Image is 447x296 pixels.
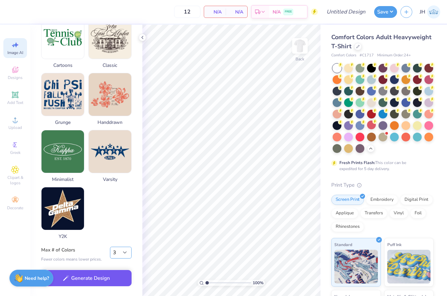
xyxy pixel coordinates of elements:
span: Puff Ink [387,241,401,248]
div: Transfers [360,208,387,218]
span: N/A [273,8,281,16]
div: Applique [331,208,358,218]
span: FREE [285,9,292,14]
img: Back [293,39,307,53]
span: Decorate [7,205,23,211]
img: Minimalist [41,130,84,173]
div: Screen Print [331,195,364,205]
span: Comfort Colors [331,53,356,58]
span: Handdrawn [88,119,132,126]
span: Varsity [88,176,132,183]
span: Minimalist [41,176,84,183]
span: Cartoons [41,62,84,69]
div: Embroidery [366,195,398,205]
div: Fewer colors means lower prices. [41,256,102,262]
button: Generate Design [41,270,132,287]
strong: Fresh Prints Flash: [339,160,375,165]
div: Back [296,56,304,62]
div: Foil [410,208,426,218]
span: Classic [88,62,132,69]
div: Print Type [331,181,434,189]
img: Y2K [41,187,84,230]
img: Standard [334,250,378,284]
a: JH [420,5,440,19]
span: JH [420,8,425,16]
span: Add Text [7,100,23,105]
span: Standard [334,241,352,248]
div: Digital Print [400,195,433,205]
span: # C1717 [360,53,374,58]
input: – – [174,6,200,18]
span: Comfort Colors Adult Heavyweight T-Shirt [331,33,431,50]
label: Max # of Colors [41,247,102,253]
img: Jilian Hawkes [427,5,440,19]
img: Grunge [41,73,84,116]
span: 100 % [253,280,263,286]
span: Clipart & logos [3,175,27,186]
img: Puff Ink [387,250,431,284]
span: Image AI [7,50,23,55]
strong: Need help? [25,275,49,281]
div: Vinyl [389,208,408,218]
span: Grunge [41,119,84,126]
span: Y2K [41,233,84,240]
span: Greek [10,150,21,155]
span: Designs [8,75,23,80]
img: Handdrawn [89,73,131,116]
img: Varsity [89,130,131,173]
div: This color can be expedited for 5 day delivery. [339,160,422,172]
span: N/A [230,8,243,16]
input: Untitled Design [321,5,371,19]
img: Cartoons [41,16,84,59]
img: Classic [89,16,131,59]
span: Minimum Order: 24 + [377,53,411,58]
span: Upload [8,125,22,130]
button: Save [374,6,397,18]
div: Rhinestones [331,222,364,232]
span: N/A [208,8,222,16]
